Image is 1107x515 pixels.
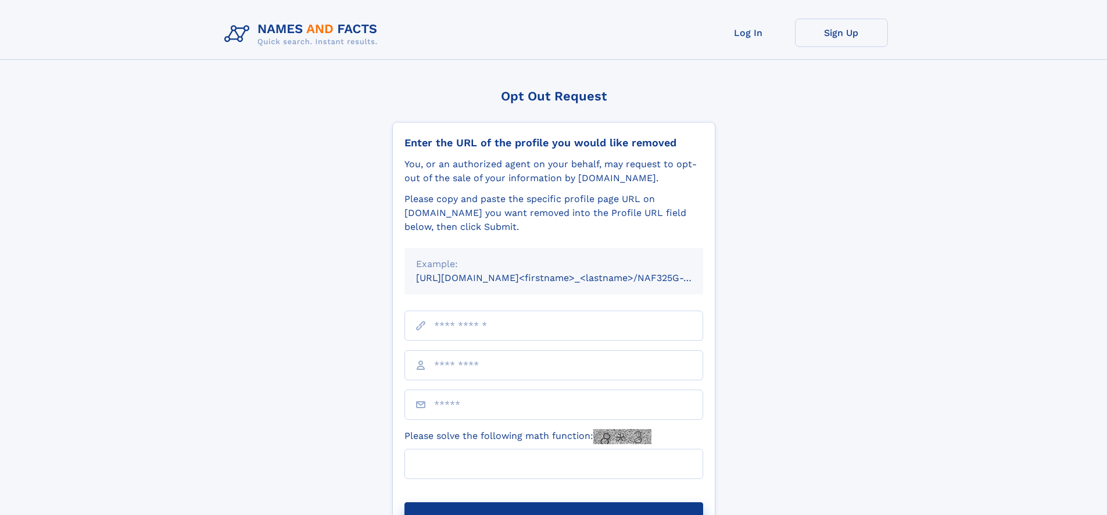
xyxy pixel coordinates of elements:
[702,19,795,47] a: Log In
[416,272,725,283] small: [URL][DOMAIN_NAME]<firstname>_<lastname>/NAF325G-xxxxxxxx
[404,157,703,185] div: You, or an authorized agent on your behalf, may request to opt-out of the sale of your informatio...
[220,19,387,50] img: Logo Names and Facts
[416,257,692,271] div: Example:
[392,89,715,103] div: Opt Out Request
[795,19,888,47] a: Sign Up
[404,429,651,444] label: Please solve the following math function:
[404,192,703,234] div: Please copy and paste the specific profile page URL on [DOMAIN_NAME] you want removed into the Pr...
[404,136,703,149] div: Enter the URL of the profile you would like removed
